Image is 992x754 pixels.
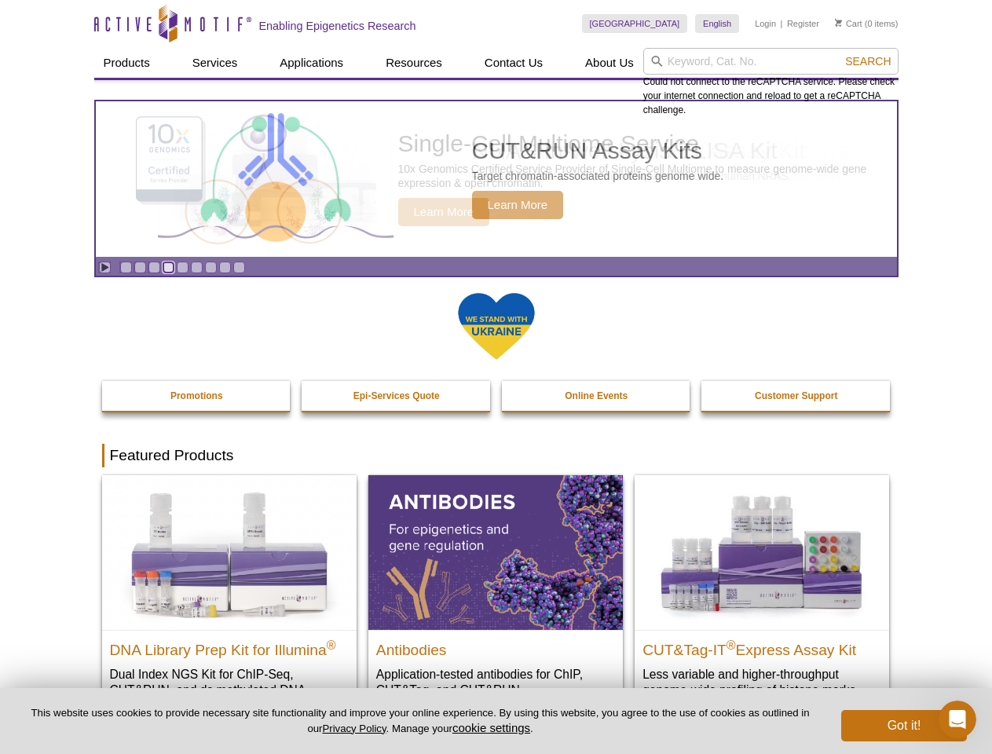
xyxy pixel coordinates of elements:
a: About Us [576,48,643,78]
img: All Antibodies [368,475,623,629]
a: Customer Support [701,381,891,411]
a: Go to slide 8 [219,262,231,273]
a: Toggle autoplay [99,262,111,273]
strong: Epi-Services Quote [353,390,440,401]
span: Search [845,55,891,68]
a: Products [94,48,159,78]
a: Go to slide 6 [191,262,203,273]
a: Go to slide 2 [134,262,146,273]
a: CUT&RUN Assay Kits CUT&RUN Assay Kits Target chromatin-associated proteins genome wide. Learn More [96,101,897,257]
strong: Customer Support [755,390,837,401]
a: Cart [835,18,862,29]
div: Could not connect to the reCAPTCHA service. Please check your internet connection and reload to g... [643,48,899,117]
p: Dual Index NGS Kit for ChIP-Seq, CUT&RUN, and ds methylated DNA assays. [110,666,349,714]
input: Keyword, Cat. No. [643,48,899,75]
p: Application-tested antibodies for ChIP, CUT&Tag, and CUT&RUN. [376,666,615,698]
h2: Featured Products [102,444,891,467]
p: This website uses cookies to provide necessary site functionality and improve your online experie... [25,706,815,736]
li: (0 items) [835,14,899,33]
img: Your Cart [835,19,842,27]
iframe: Intercom live chat [939,701,976,738]
button: Search [840,54,895,68]
span: Learn More [472,191,564,219]
a: Go to slide 1 [120,262,132,273]
h2: CUT&RUN Assay Kits [472,139,724,163]
img: CUT&RUN Assay Kits [158,108,394,251]
a: CUT&Tag-IT® Express Assay Kit CUT&Tag-IT®Express Assay Kit Less variable and higher-throughput ge... [635,475,889,713]
a: [GEOGRAPHIC_DATA] [582,14,688,33]
img: We Stand With Ukraine [457,291,536,361]
a: Services [183,48,247,78]
h2: CUT&Tag-IT Express Assay Kit [642,635,881,658]
a: Promotions [102,381,292,411]
img: CUT&Tag-IT® Express Assay Kit [635,475,889,629]
a: Go to slide 9 [233,262,245,273]
a: Go to slide 4 [163,262,174,273]
a: Epi-Services Quote [302,381,492,411]
sup: ® [327,638,336,651]
a: English [695,14,739,33]
li: | [781,14,783,33]
a: Login [755,18,776,29]
a: DNA Library Prep Kit for Illumina DNA Library Prep Kit for Illumina® Dual Index NGS Kit for ChIP-... [102,475,357,729]
p: Target chromatin-associated proteins genome wide. [472,169,724,183]
p: Less variable and higher-throughput genome-wide profiling of histone marks​. [642,666,881,698]
a: Go to slide 7 [205,262,217,273]
h2: DNA Library Prep Kit for Illumina [110,635,349,658]
h2: Antibodies [376,635,615,658]
a: Go to slide 3 [148,262,160,273]
strong: Online Events [565,390,628,401]
sup: ® [727,638,736,651]
a: Privacy Policy [322,723,386,734]
a: Go to slide 5 [177,262,189,273]
a: Applications [270,48,353,78]
a: Register [787,18,819,29]
a: Resources [376,48,452,78]
a: Online Events [502,381,692,411]
button: cookie settings [452,721,530,734]
a: All Antibodies Antibodies Application-tested antibodies for ChIP, CUT&Tag, and CUT&RUN. [368,475,623,713]
h2: Enabling Epigenetics Research [259,19,416,33]
a: Contact Us [475,48,552,78]
article: CUT&RUN Assay Kits [96,101,897,257]
strong: Promotions [170,390,223,401]
img: DNA Library Prep Kit for Illumina [102,475,357,629]
button: Got it! [841,710,967,741]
